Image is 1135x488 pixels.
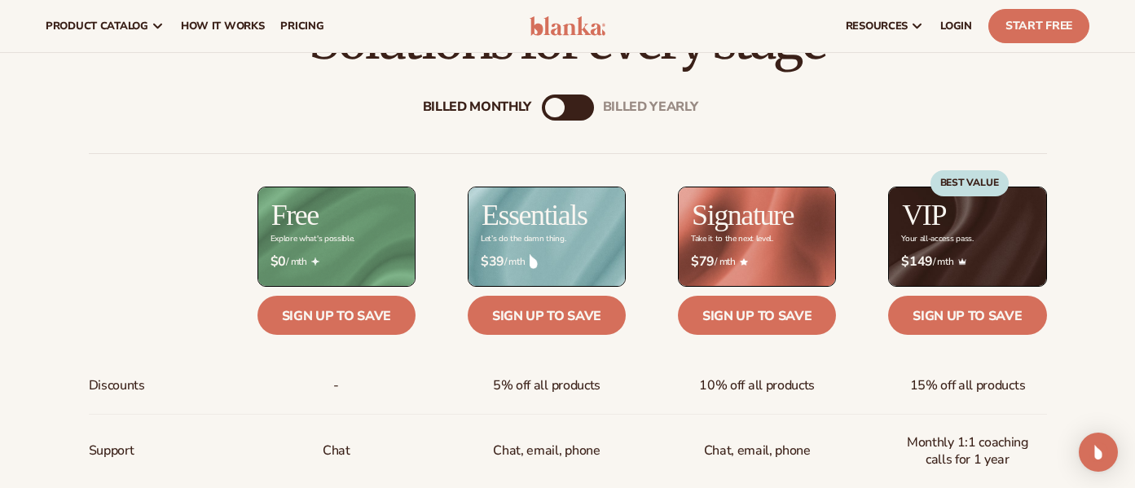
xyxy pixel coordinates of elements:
[469,187,625,286] img: Essentials_BG_9050f826-5aa9-47d9-a362-757b82c62641.jpg
[930,170,1009,196] div: BEST VALUE
[46,13,1089,68] h2: Solutions for every stage
[704,436,811,466] span: Chat, email, phone
[679,187,835,286] img: Signature_BG_eeb718c8-65ac-49e3-a4e5-327c6aa73146.jpg
[740,258,748,266] img: Star_6.png
[530,16,606,36] img: logo
[888,296,1046,335] a: Sign up to save
[699,371,815,401] span: 10% off all products
[530,254,538,269] img: drop.png
[692,200,794,230] h2: Signature
[181,20,265,33] span: How It Works
[482,200,587,230] h2: Essentials
[89,371,145,401] span: Discounts
[678,296,836,335] a: Sign up to save
[311,257,319,266] img: Free_Icon_bb6e7c7e-73f8-44bd-8ed0-223ea0fc522e.png
[481,254,504,270] strong: $39
[691,235,773,244] div: Take it to the next level.
[493,371,600,401] span: 5% off all products
[901,235,973,244] div: Your all-access pass.
[89,436,134,466] span: Support
[691,254,715,270] strong: $79
[901,254,1033,270] span: / mth
[910,371,1026,401] span: 15% off all products
[271,200,319,230] h2: Free
[940,20,972,33] span: LOGIN
[988,9,1089,43] a: Start Free
[257,296,416,335] a: Sign up to save
[889,187,1045,286] img: VIP_BG_199964bd-3653-43bc-8a67-789d2d7717b9.jpg
[691,254,823,270] span: / mth
[481,254,613,270] span: / mth
[901,428,1033,475] span: Monthly 1:1 coaching calls for 1 year
[271,254,403,270] span: / mth
[271,235,354,244] div: Explore what's possible.
[493,436,600,466] p: Chat, email, phone
[901,254,933,270] strong: $149
[423,99,532,115] div: Billed Monthly
[902,200,946,230] h2: VIP
[333,371,339,401] span: -
[468,296,626,335] a: Sign up to save
[271,254,286,270] strong: $0
[46,20,148,33] span: product catalog
[323,436,350,466] p: Chat
[1079,433,1118,472] div: Open Intercom Messenger
[846,20,908,33] span: resources
[280,20,323,33] span: pricing
[603,99,698,115] div: billed Yearly
[258,187,415,286] img: free_bg.png
[481,235,565,244] div: Let’s do the damn thing.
